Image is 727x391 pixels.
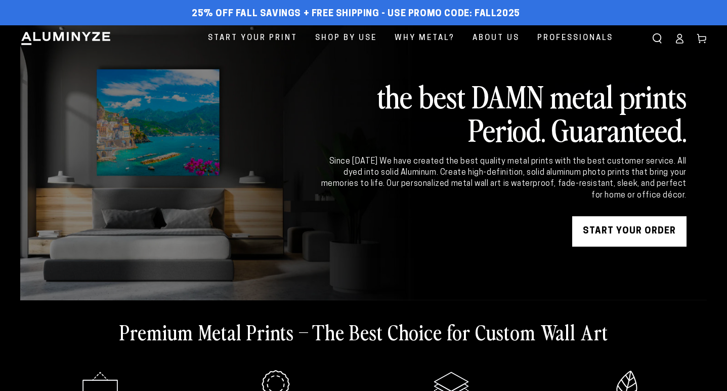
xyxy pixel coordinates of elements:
[315,31,377,45] span: Shop By Use
[646,27,668,50] summary: Search our site
[465,25,527,51] a: About Us
[192,9,520,20] span: 25% off FALL Savings + Free Shipping - Use Promo Code: FALL2025
[119,319,608,345] h2: Premium Metal Prints – The Best Choice for Custom Wall Art
[530,25,621,51] a: Professionals
[319,156,687,202] div: Since [DATE] We have created the best quality metal prints with the best customer service. All dy...
[308,25,384,51] a: Shop By Use
[319,79,687,146] h2: the best DAMN metal prints Period. Guaranteed.
[387,25,462,51] a: Why Metal?
[572,216,687,247] a: START YOUR Order
[200,25,305,51] a: Start Your Print
[537,31,613,45] span: Professionals
[20,31,111,46] img: Aluminyze
[473,31,520,45] span: About Us
[208,31,297,45] span: Start Your Print
[395,31,455,45] span: Why Metal?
